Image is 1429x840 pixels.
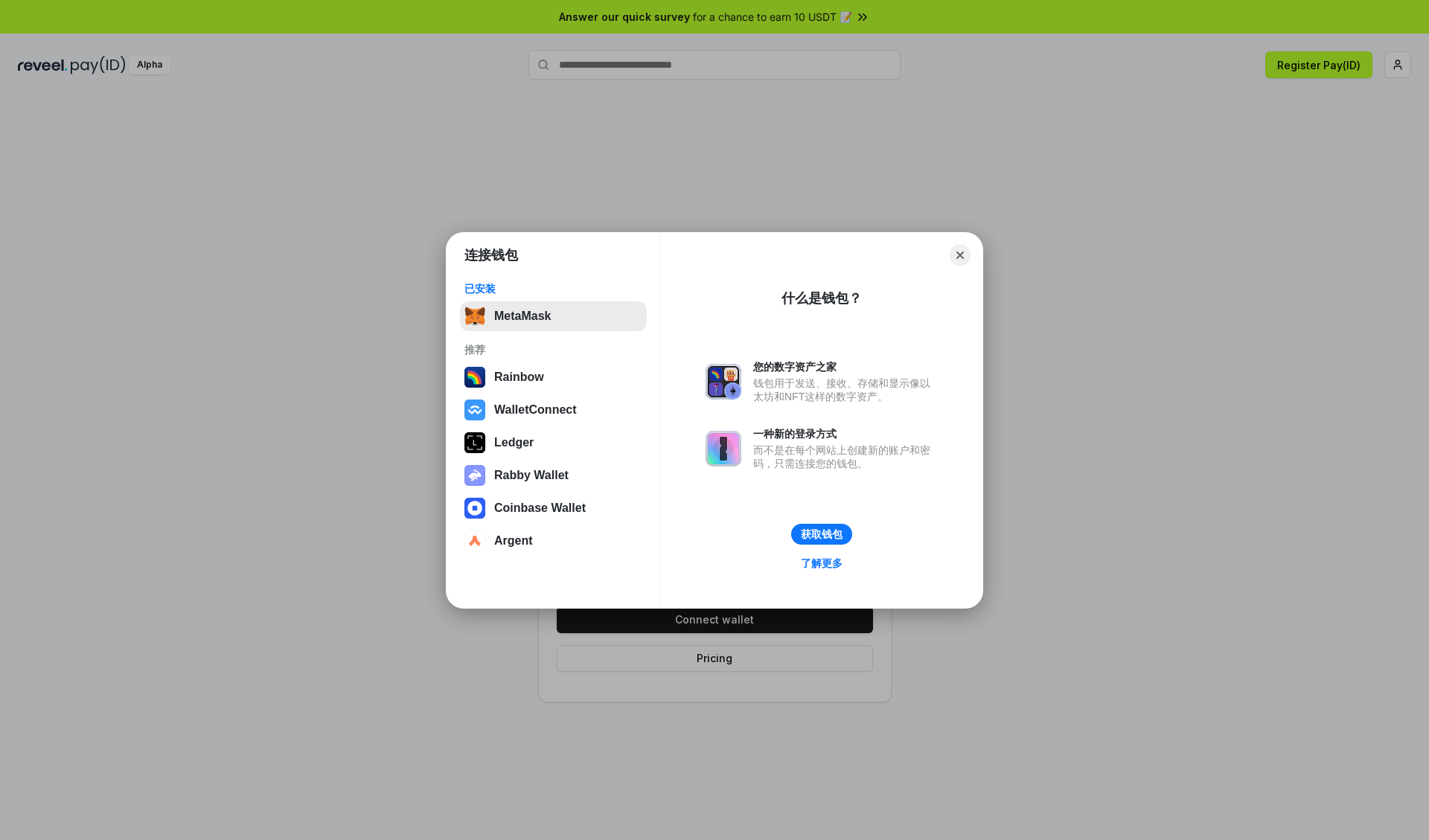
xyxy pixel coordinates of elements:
[753,427,938,440] div: 一种新的登录方式
[792,554,851,573] a: 了解更多
[753,360,938,373] div: 您的数字资产之家
[801,528,843,541] div: 获取钱包
[460,493,647,523] button: Coinbase Wallet
[706,431,741,467] img: svg+xml,%3Csvg%20xmlns%3D%22http%3A%2F%2Fwww.w3.org%2F2000%2Fsvg%22%20fill%3D%22none%22%20viewBox...
[464,246,518,264] h1: 连接钱包
[464,282,642,295] div: 已安装
[460,395,647,425] button: WalletConnect
[791,524,852,545] button: 获取钱包
[706,364,741,400] img: svg+xml,%3Csvg%20xmlns%3D%22http%3A%2F%2Fwww.w3.org%2F2000%2Fsvg%22%20fill%3D%22none%22%20viewBox...
[464,343,642,356] div: 推荐
[950,245,971,266] button: Close
[494,371,544,384] div: Rainbow
[494,469,569,482] div: Rabby Wallet
[494,310,551,323] div: MetaMask
[781,289,862,307] div: 什么是钱包？
[460,461,647,490] button: Rabby Wallet
[464,432,485,453] img: svg+xml,%3Csvg%20xmlns%3D%22http%3A%2F%2Fwww.w3.org%2F2000%2Fsvg%22%20width%3D%2228%22%20height%3...
[494,403,577,417] div: WalletConnect
[464,498,485,519] img: svg+xml,%3Csvg%20width%3D%2228%22%20height%3D%2228%22%20viewBox%3D%220%200%2028%2028%22%20fill%3D...
[464,306,485,327] img: svg+xml,%3Csvg%20fill%3D%22none%22%20height%3D%2233%22%20viewBox%3D%220%200%2035%2033%22%20width%...
[494,501,586,515] div: Coinbase Wallet
[753,443,938,470] div: 而不是在每个网站上创建新的账户和密码，只需连接您的钱包。
[753,376,938,403] div: 钱包用于发送、接收、存储和显示像以太坊和NFT这样的数字资产。
[464,465,485,486] img: svg+xml,%3Csvg%20xmlns%3D%22http%3A%2F%2Fwww.w3.org%2F2000%2Fsvg%22%20fill%3D%22none%22%20viewBox...
[801,557,843,570] div: 了解更多
[460,362,647,392] button: Rainbow
[460,526,647,556] button: Argent
[494,436,534,449] div: Ledger
[494,534,533,548] div: Argent
[464,400,485,420] img: svg+xml,%3Csvg%20width%3D%2228%22%20height%3D%2228%22%20viewBox%3D%220%200%2028%2028%22%20fill%3D...
[460,301,647,331] button: MetaMask
[464,367,485,388] img: svg+xml,%3Csvg%20width%3D%22120%22%20height%3D%22120%22%20viewBox%3D%220%200%20120%20120%22%20fil...
[464,530,485,551] img: svg+xml,%3Csvg%20width%3D%2228%22%20height%3D%2228%22%20viewBox%3D%220%200%2028%2028%22%20fill%3D...
[460,428,647,458] button: Ledger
